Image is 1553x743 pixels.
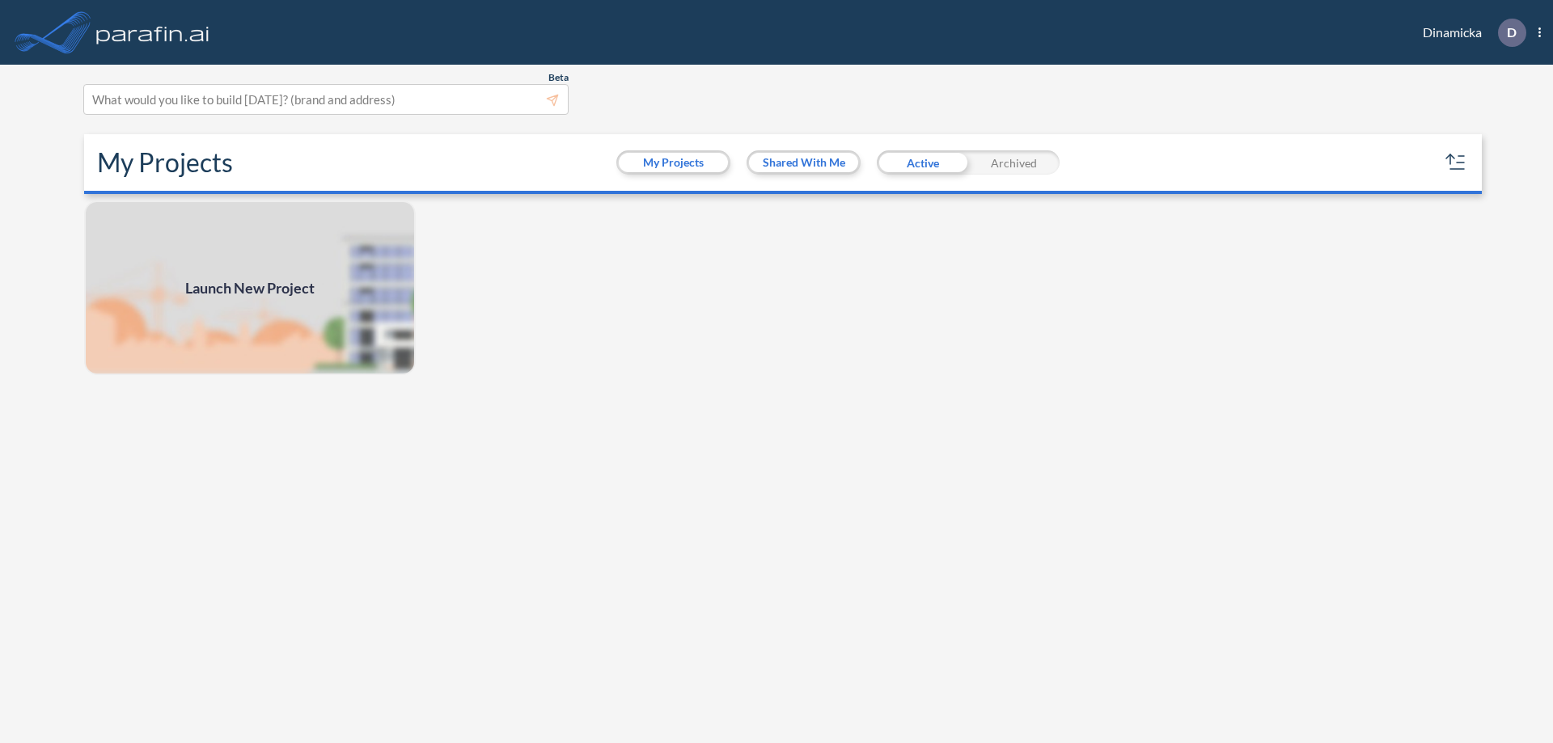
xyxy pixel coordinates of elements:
[968,150,1060,175] div: Archived
[84,201,416,375] a: Launch New Project
[1399,19,1541,47] div: Dinamicka
[749,153,858,172] button: Shared With Me
[1443,150,1469,175] button: sort
[877,150,968,175] div: Active
[1507,25,1517,40] p: D
[93,16,213,49] img: logo
[619,153,728,172] button: My Projects
[548,71,569,84] span: Beta
[97,147,233,178] h2: My Projects
[185,277,315,299] span: Launch New Project
[84,201,416,375] img: add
